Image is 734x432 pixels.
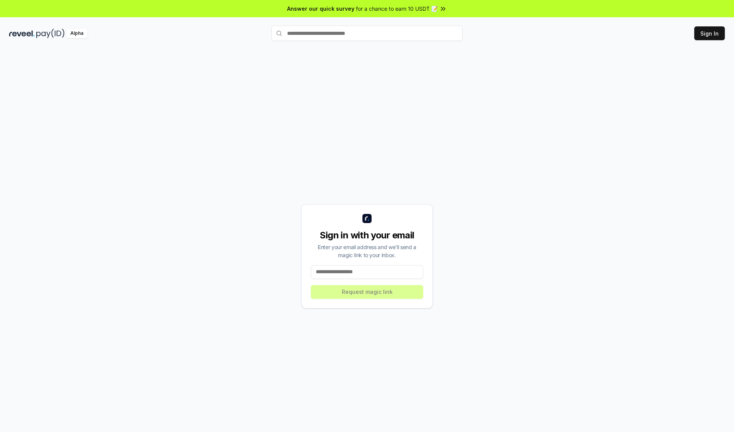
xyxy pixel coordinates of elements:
span: Answer our quick survey [287,5,354,13]
button: Sign In [694,26,725,40]
img: reveel_dark [9,29,35,38]
div: Alpha [66,29,88,38]
img: logo_small [362,214,372,223]
img: pay_id [36,29,65,38]
span: for a chance to earn 10 USDT 📝 [356,5,438,13]
div: Sign in with your email [311,229,423,241]
div: Enter your email address and we’ll send a magic link to your inbox. [311,243,423,259]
